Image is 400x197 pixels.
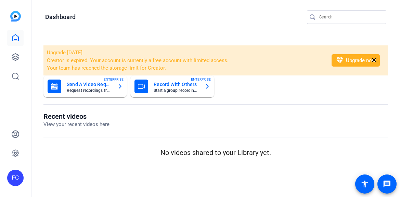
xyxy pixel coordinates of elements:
[43,121,109,128] p: View your recent videos here
[130,75,214,97] button: Record With OthersStart a group recording sessionENTERPRISE
[43,112,109,121] h1: Recent videos
[47,57,323,65] li: Creator is expired. Your account is currently a free account with limited access.
[43,75,127,97] button: Send A Video RequestRequest recordings from anyone, anywhereENTERPRISE
[67,88,112,93] mat-card-subtitle: Request recordings from anyone, anywhere
[319,13,381,21] input: Search
[45,13,76,21] h1: Dashboard
[7,170,24,186] div: FC
[370,56,378,65] mat-icon: close
[336,56,344,65] mat-icon: diamond
[104,77,124,82] span: ENTERPRISE
[191,77,211,82] span: ENTERPRISE
[383,180,391,188] mat-icon: message
[67,80,112,88] mat-card-title: Send A Video Request
[332,54,380,67] button: Upgrade now
[43,147,388,158] p: No videos shared to your Library yet.
[10,11,21,22] img: blue-gradient.svg
[154,80,199,88] mat-card-title: Record With Others
[47,64,323,72] li: Your team has reached the storage limit for Creator.
[154,88,199,93] mat-card-subtitle: Start a group recording session
[361,180,369,188] mat-icon: accessibility
[47,50,82,56] span: Upgrade [DATE]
